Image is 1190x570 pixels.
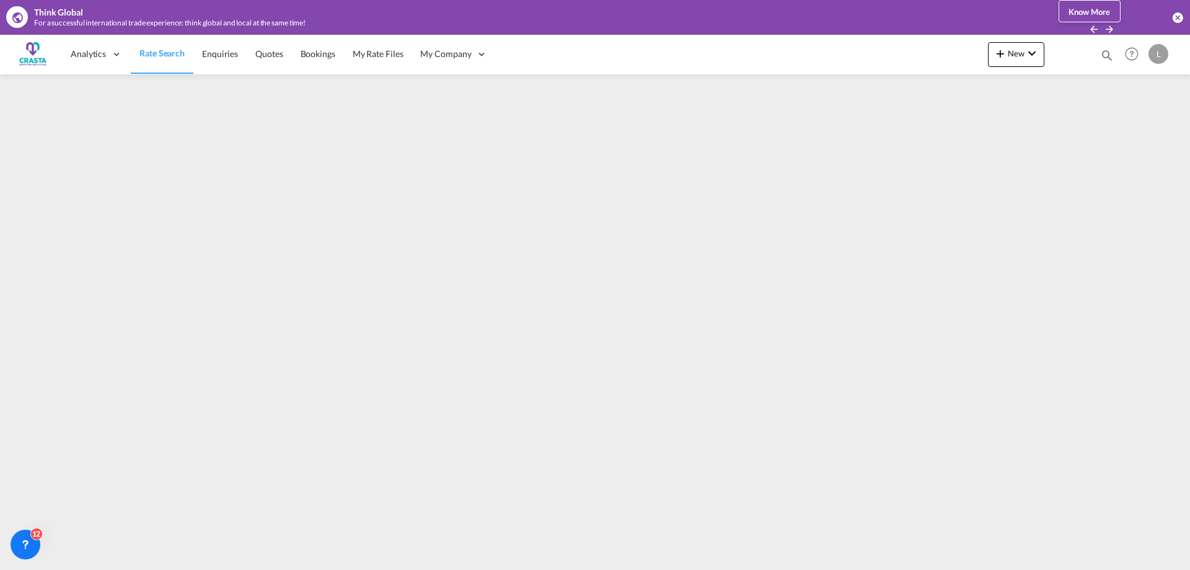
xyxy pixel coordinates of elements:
[193,33,247,74] a: Enquiries
[1088,23,1103,35] button: icon-arrow-left
[62,33,131,74] div: Analytics
[1088,24,1100,35] md-icon: icon-arrow-left
[344,33,412,74] a: My Rate Files
[993,46,1008,61] md-icon: icon-plus 400-fg
[988,42,1044,67] button: icon-plus 400-fgNewicon-chevron-down
[420,48,471,60] span: My Company
[139,48,185,58] span: Rate Search
[1100,48,1114,67] div: icon-magnify
[292,33,344,74] a: Bookings
[412,33,496,74] div: My Company
[301,48,335,59] span: Bookings
[71,48,106,60] span: Analytics
[1025,46,1039,61] md-icon: icon-chevron-down
[1069,7,1110,17] span: Know More
[19,40,46,68] img: ac429df091a311ed8aa72df674ea3bd9.png
[255,48,283,59] span: Quotes
[34,6,83,19] div: Think Global
[1104,24,1115,35] md-icon: icon-arrow-right
[993,48,1039,58] span: New
[353,48,403,59] span: My Rate Files
[247,33,291,74] a: Quotes
[34,18,1007,29] div: For a successful international trade experience: think global and local at the same time!
[131,33,193,74] a: Rate Search
[1148,44,1168,64] div: L
[1104,23,1115,35] button: icon-arrow-right
[1100,48,1114,62] md-icon: icon-magnify
[202,48,238,59] span: Enquiries
[1171,11,1184,24] button: icon-close-circle
[1121,43,1148,66] div: Help
[11,11,24,24] md-icon: icon-earth
[1121,43,1142,65] span: Help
